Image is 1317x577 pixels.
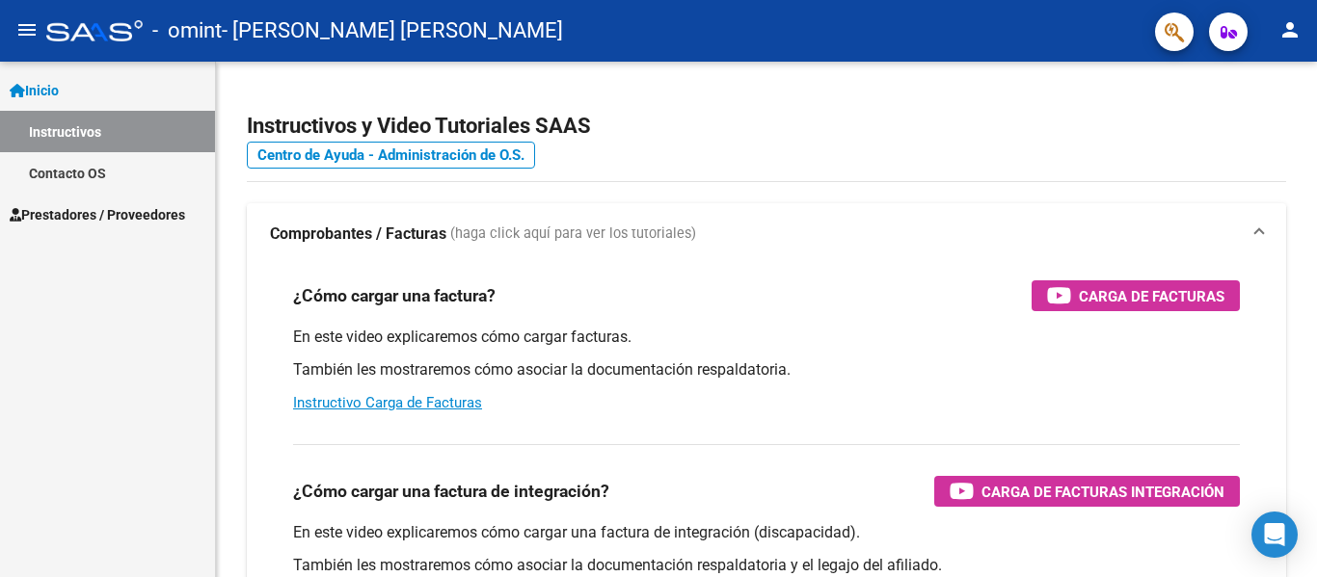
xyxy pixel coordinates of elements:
[15,18,39,41] mat-icon: menu
[10,204,185,225] span: Prestadores / Proveedores
[293,327,1240,348] p: En este video explicaremos cómo cargar facturas.
[981,480,1224,504] span: Carga de Facturas Integración
[450,223,696,245] span: (haga click aquí para ver los tutoriales)
[1251,511,1298,558] div: Open Intercom Messenger
[293,555,1240,576] p: También les mostraremos cómo asociar la documentación respaldatoria y el legajo del afiliado.
[293,394,482,411] a: Instructivo Carga de Facturas
[1032,280,1240,311] button: Carga de Facturas
[152,10,222,52] span: - omint
[10,80,59,101] span: Inicio
[293,359,1240,380] p: También les mostraremos cómo asociar la documentación respaldatoria.
[247,203,1286,265] mat-expansion-panel-header: Comprobantes / Facturas (haga click aquí para ver los tutoriales)
[293,282,496,309] h3: ¿Cómo cargar una factura?
[247,142,535,169] a: Centro de Ayuda - Administración de O.S.
[1278,18,1302,41] mat-icon: person
[293,478,609,505] h3: ¿Cómo cargar una factura de integración?
[222,10,563,52] span: - [PERSON_NAME] [PERSON_NAME]
[270,223,446,245] strong: Comprobantes / Facturas
[1079,284,1224,308] span: Carga de Facturas
[293,522,1240,543] p: En este video explicaremos cómo cargar una factura de integración (discapacidad).
[247,108,1286,144] h2: Instructivos y Video Tutoriales SAAS
[934,476,1240,507] button: Carga de Facturas Integración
